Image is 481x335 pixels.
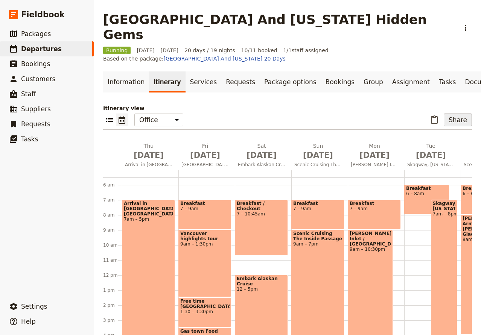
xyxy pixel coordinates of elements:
span: 9am – 10:30pm [350,247,391,252]
span: Settings [21,303,47,310]
span: Breakfast / Checkout [237,201,286,211]
span: 7am – 8pm [433,211,456,217]
div: 2 pm [103,302,122,308]
span: 1 / 1 staff assigned [283,47,328,54]
span: Packages [21,30,51,38]
button: Fri [DATE][GEOGRAPHIC_DATA] highlights, Gastown foodtour [178,142,235,170]
span: Skagway, [US_STATE] [433,201,456,211]
div: 7 am [103,197,122,203]
span: [GEOGRAPHIC_DATA] highlights, Gastown foodtour [178,162,232,168]
span: Embark Alaskan Cruise [235,162,288,168]
span: Breakfast [180,201,230,206]
a: Itinerary [149,71,185,92]
span: Tasks [21,135,38,143]
button: Sat [DATE]Embark Alaskan Cruise [235,142,291,170]
span: Breakfast [350,201,399,206]
div: 10 am [103,242,122,248]
span: [DATE] [125,150,172,161]
span: Free time [GEOGRAPHIC_DATA] [180,299,230,309]
span: Customers [21,75,55,83]
span: Help [21,318,36,325]
button: Actions [459,21,472,34]
span: Arrival in [GEOGRAPHIC_DATA], [GEOGRAPHIC_DATA] [124,201,173,217]
span: 6 – 8am [406,191,448,196]
a: Bookings [321,71,359,92]
div: Breakfast6 – 8am [404,185,449,214]
a: Tasks [434,71,461,92]
span: 1:30 – 3:30pm [180,309,230,314]
span: Requests [21,120,50,128]
span: Breakfast [406,186,448,191]
span: Staff [21,90,36,98]
span: [DATE] [238,150,285,161]
span: [PERSON_NAME] Inlet / [GEOGRAPHIC_DATA] [348,162,401,168]
button: Share [444,114,472,126]
span: 7 – 9am [180,206,230,211]
span: Scenic Cruising The Inside Passage [293,231,342,241]
h2: Sun [294,142,342,161]
span: 9am – 7pm [293,241,342,247]
div: 1 pm [103,287,122,293]
span: 7 – 10:45am [237,211,286,217]
h2: Tue [407,142,455,161]
span: [DATE] [294,150,342,161]
div: Vancouver highlights tour9am – 1:30pm [178,230,231,297]
div: 11 am [103,257,122,263]
div: 12 pm [103,272,122,278]
span: 7am – 5pm [124,217,173,222]
span: Suppliers [21,105,51,113]
span: 9am – 1:30pm [180,241,230,247]
a: Services [186,71,222,92]
div: Breakfast7 – 9am [291,200,344,229]
div: 6 am [103,182,122,188]
span: [DATE] [351,150,398,161]
span: [DATE] [181,150,229,161]
span: Bookings [21,60,50,68]
button: List view [103,114,116,126]
a: Assignment [388,71,434,92]
span: Arrival in [GEOGRAPHIC_DATA], [GEOGRAPHIC_DATA] [122,162,175,168]
span: Scenic Cruising The Inside Passage [291,162,345,168]
button: Tue [DATE]Skagway, [US_STATE] [404,142,461,170]
div: 8 am [103,212,122,218]
span: 7 – 9am [350,206,399,211]
span: Breakfast [293,201,342,206]
div: Free time [GEOGRAPHIC_DATA]1:30 – 3:30pm [178,297,231,327]
button: Mon [DATE][PERSON_NAME] Inlet / [GEOGRAPHIC_DATA] [348,142,404,170]
button: Calendar view [116,114,128,126]
p: Itinerary view [103,105,472,112]
span: [DATE] [407,150,455,161]
a: [GEOGRAPHIC_DATA] And [US_STATE] 20 Days [164,56,286,62]
span: 7 – 9am [293,206,342,211]
span: [DATE] – [DATE] [137,47,178,54]
span: Vancouver highlights tour [180,231,230,241]
button: Thu [DATE]Arrival in [GEOGRAPHIC_DATA], [GEOGRAPHIC_DATA] [122,142,178,170]
span: Based on the package: [103,55,286,62]
span: Running [103,47,131,54]
div: 9 am [103,227,122,233]
a: Requests [221,71,260,92]
a: Package options [260,71,321,92]
h2: Sat [238,142,285,161]
div: Breakfast / Checkout7 – 10:45am [235,200,288,256]
button: Sun [DATE]Scenic Cruising The Inside Passage [291,142,348,170]
h2: Mon [351,142,398,161]
span: Embark Alaskan Cruise [237,276,286,286]
div: Breakfast7 – 9am [348,200,401,229]
span: 20 days / 19 nights [184,47,235,54]
span: Skagway, [US_STATE] [404,162,458,168]
a: Group [359,71,388,92]
span: Departures [21,45,62,53]
span: Fieldbook [21,9,65,20]
div: 3 pm [103,317,122,323]
span: [PERSON_NAME] Inlet / [GEOGRAPHIC_DATA] [350,231,391,247]
span: 10/11 booked [241,47,277,54]
h1: [GEOGRAPHIC_DATA] And [US_STATE] Hidden Gems [103,12,455,42]
span: 12 – 5pm [237,286,286,292]
h2: Fri [181,142,229,161]
div: Breakfast7 – 9am [178,200,231,229]
a: Information [103,71,149,92]
h2: Thu [125,142,172,161]
button: Paste itinerary item [428,114,441,126]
